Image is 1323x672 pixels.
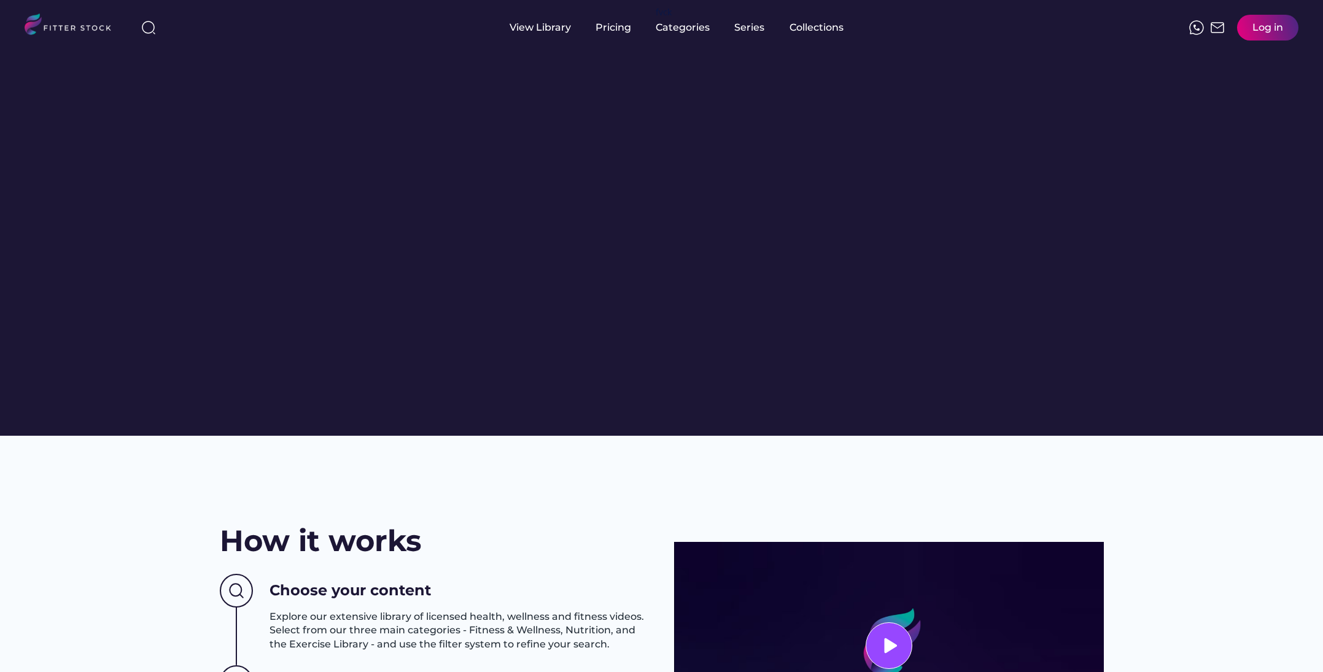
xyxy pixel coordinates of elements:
[790,21,844,34] div: Collections
[220,520,421,562] h2: How it works
[25,14,122,39] img: LOGO.svg
[1189,20,1204,35] img: meteor-icons_whatsapp%20%281%29.svg
[656,21,710,34] div: Categories
[1252,21,1283,34] div: Log in
[734,21,765,34] div: Series
[270,580,431,601] h3: Choose your content
[270,610,650,651] h3: Explore our extensive library of licensed health, wellness and fitness videos. Select from our th...
[220,574,253,608] img: Group%201000002437%20%282%29.svg
[141,20,156,35] img: search-normal%203.svg
[1210,20,1225,35] img: Frame%2051.svg
[510,21,571,34] div: View Library
[596,21,631,34] div: Pricing
[656,6,672,18] div: fvck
